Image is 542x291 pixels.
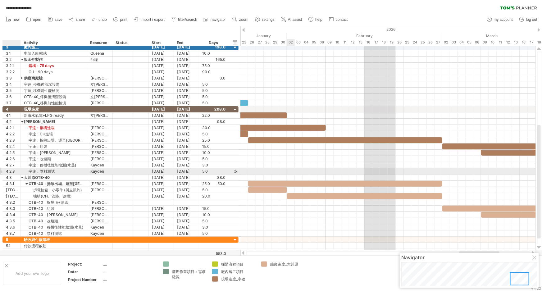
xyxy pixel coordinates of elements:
div: [DATE] [174,212,199,218]
div: 4.2.2 [6,131,20,137]
a: filter/search [170,16,199,24]
div: [PERSON_NAME] [90,131,109,137]
div: [DATE] [174,75,199,81]
div: Wednesday, 28 January 2026 [264,39,271,46]
div: 3 [6,44,20,50]
div: 4.2 [6,119,20,125]
div: Kayden [90,168,109,174]
div: 3.2 [6,57,20,62]
div: 拆電控箱、小零件 (與立凱約) [24,187,84,193]
span: log out [526,17,537,22]
div: Resource [90,40,109,46]
div: OTB-40_停機後清潔設備 [24,94,84,100]
div: 4.3.5 [6,218,20,224]
div: CH：90 days [24,69,84,75]
div: 5.0 [202,88,225,93]
div: [DATE] [174,69,199,75]
div: [DATE] [149,100,174,106]
div: 30.0 [202,125,225,131]
div: [DATE] [174,143,199,149]
div: Tuesday, 10 March 2026 [489,39,497,46]
div: [DATE] [149,57,174,62]
div: 4.3.6 [6,224,20,230]
div: [DATE] [149,94,174,100]
div: 採購流程項目 [221,261,255,267]
div: 5.0 [202,168,225,174]
div: [DATE] [149,131,174,137]
div: 立[PERSON_NAME] [90,81,109,87]
div: v 422 [531,286,541,291]
div: Start [152,40,170,46]
div: [DATE] [174,218,199,224]
div: Thursday, 12 March 2026 [504,39,512,46]
div: Monday, 9 February 2026 [326,39,334,46]
div: [DATE] [174,193,199,199]
div: [DATE] [149,150,174,156]
div: 4.2.8 [6,168,20,174]
div: [PERSON_NAME] [90,100,109,106]
div: 4.3.4 [6,212,20,218]
div: Project Number [68,277,102,282]
div: 大川原OTB-40 [24,175,84,180]
div: 5.1 [6,243,20,249]
div: Kayden [90,224,109,230]
div: [DATE] [149,162,174,168]
div: 3.4 [6,81,20,87]
div: [DATE] [149,137,174,143]
div: 5.0 [202,94,225,100]
div: [DATE] [174,44,199,50]
div: [DATE] [149,206,174,211]
span: print [120,17,127,22]
div: [DATE] [149,88,174,93]
div: 3.0 [202,162,225,168]
div: Status [116,40,129,46]
div: [DATE] [174,100,199,106]
div: 4.2.3 [6,137,20,143]
div: Friday, 23 January 2026 [240,39,248,46]
div: OTB-40：[PERSON_NAME] [24,212,84,218]
div: Tuesday, 3 February 2026 [295,39,303,46]
div: 3.5 [6,88,20,93]
span: zoom [239,17,248,22]
div: 4.3.1 [6,181,20,187]
div: [PERSON_NAME] [90,75,109,81]
div: 4.1 [6,112,20,118]
div: [TECHNICAL_ID] [6,193,20,199]
div: Add your own logo [3,262,61,285]
div: Tuesday, 17 March 2026 [528,39,535,46]
div: [PERSON_NAME] [90,156,109,162]
div: OTB-40：移機後性能檢測(水蒸) [24,224,84,230]
span: AI assist [288,17,302,22]
div: [PERSON_NAME] [90,88,109,93]
div: [TECHNICAL_ID] [6,187,20,193]
a: import / export [132,16,166,24]
div: 4.2.1 [6,125,20,131]
span: open [33,17,41,22]
div: Thursday, 5 February 2026 [310,39,318,46]
div: Friday, 13 March 2026 [512,39,520,46]
div: 4.2.4 [6,143,20,149]
div: [DATE] [149,175,174,180]
div: Thursday, 26 February 2026 [427,39,435,46]
div: 3.7 [6,100,20,106]
div: 5 [6,237,20,243]
div: 5.0 [202,156,225,162]
div: Wednesday, 18 February 2026 [380,39,388,46]
div: [DATE] [149,63,174,69]
div: 宇達：鋼構進場 [24,125,84,131]
span: new [13,17,20,22]
a: my account [485,16,515,24]
div: 鋼構：75 days [24,63,84,69]
div: 現場進度_宇達 [221,276,255,282]
span: undo [98,17,107,22]
div: [DATE] [174,168,199,174]
div: 10.0 [202,150,225,156]
div: Kayden [90,162,109,168]
div: [DATE] [149,187,174,193]
div: Friday, 30 January 2026 [279,39,287,46]
div: Monday, 16 February 2026 [365,39,372,46]
span: import / export [141,17,165,22]
div: [DATE] [149,50,174,56]
div: [DATE] [149,75,174,81]
div: 宇達：組裝 [24,143,84,149]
